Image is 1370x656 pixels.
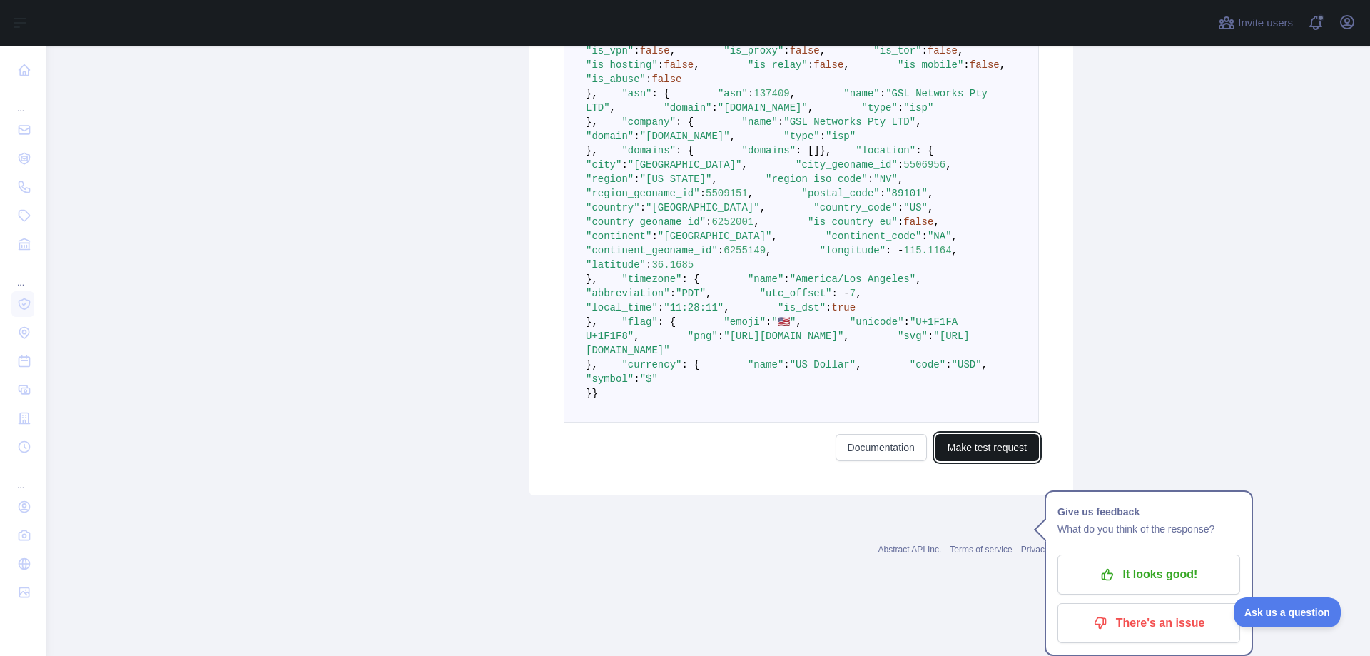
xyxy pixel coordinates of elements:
[1234,597,1341,627] iframe: Toggle Customer Support
[670,45,676,56] span: ,
[610,102,616,113] span: ,
[783,116,915,128] span: "GSL Networks Pty LTD"
[621,145,676,156] span: "domains"
[928,188,933,199] span: ,
[813,59,843,71] span: false
[958,45,963,56] span: ,
[664,102,711,113] span: "domain"
[903,216,933,228] span: false
[724,302,729,313] span: ,
[898,330,928,342] span: "svg"
[11,463,34,491] div: ...
[586,88,598,99] span: },
[898,202,903,213] span: :
[772,316,796,328] span: "🇺🇸"
[933,216,939,228] span: ,
[586,388,592,399] span: }
[760,288,832,299] span: "utc_offset"
[928,202,933,213] span: ,
[856,359,861,370] span: ,
[718,245,724,256] span: :
[778,302,826,313] span: "is_dst"
[826,131,856,142] span: "isp"
[586,273,598,285] span: },
[621,316,657,328] span: "flag"
[676,145,694,156] span: : {
[628,159,742,171] span: "[GEOGRAPHIC_DATA]"
[676,288,706,299] span: "PDT"
[634,330,639,342] span: ,
[832,302,856,313] span: true
[878,545,942,555] a: Abstract API Inc.
[688,330,718,342] span: "png"
[730,131,736,142] span: ,
[903,202,928,213] span: "US"
[928,231,952,242] span: "NA"
[586,173,634,185] span: "region"
[963,59,969,71] span: :
[856,145,915,156] span: "location"
[886,188,928,199] span: "89101"
[790,273,915,285] span: "America/Los_Angeles"
[711,216,753,228] span: 6252001
[783,45,789,56] span: :
[903,102,933,113] span: "isp"
[801,188,879,199] span: "postal_code"
[952,359,982,370] span: "USD"
[915,273,921,285] span: ,
[748,188,753,199] span: ,
[586,116,598,128] span: },
[651,74,681,85] span: false
[741,159,747,171] span: ,
[711,102,717,113] span: :
[766,316,771,328] span: :
[586,259,646,271] span: "latitude"
[766,245,771,256] span: ,
[862,102,898,113] span: "type"
[724,245,766,256] span: 6255149
[621,273,681,285] span: "timezone"
[915,145,933,156] span: : {
[898,159,903,171] span: :
[820,145,832,156] span: },
[783,131,819,142] span: "type"
[724,330,843,342] span: "[URL][DOMAIN_NAME]"
[586,74,646,85] span: "is_abuse"
[741,145,796,156] span: "domains"
[952,231,958,242] span: ,
[1000,59,1005,71] span: ,
[760,202,766,213] span: ,
[711,173,717,185] span: ,
[724,316,766,328] span: "emoji"
[790,45,820,56] span: false
[748,273,783,285] span: "name"
[586,59,658,71] span: "is_hosting"
[836,434,927,461] a: Documentation
[586,131,634,142] span: "domain"
[658,231,772,242] span: "[GEOGRAPHIC_DATA]"
[832,288,850,299] span: : -
[922,231,928,242] span: :
[950,545,1012,555] a: Terms of service
[640,45,670,56] span: false
[646,202,760,213] span: "[GEOGRAPHIC_DATA]"
[706,216,711,228] span: :
[771,231,777,242] span: ,
[808,102,813,113] span: ,
[898,173,903,185] span: ,
[592,388,597,399] span: }
[945,159,951,171] span: ,
[586,188,700,199] span: "region_geoname_id"
[928,45,958,56] span: false
[904,316,910,328] span: :
[651,88,669,99] span: : {
[670,288,676,299] span: :
[634,45,639,56] span: :
[796,145,820,156] span: : []
[843,59,849,71] span: ,
[706,188,748,199] span: 5509151
[748,88,753,99] span: :
[741,116,777,128] span: "name"
[718,102,808,113] span: "[DOMAIN_NAME]"
[910,359,945,370] span: "code"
